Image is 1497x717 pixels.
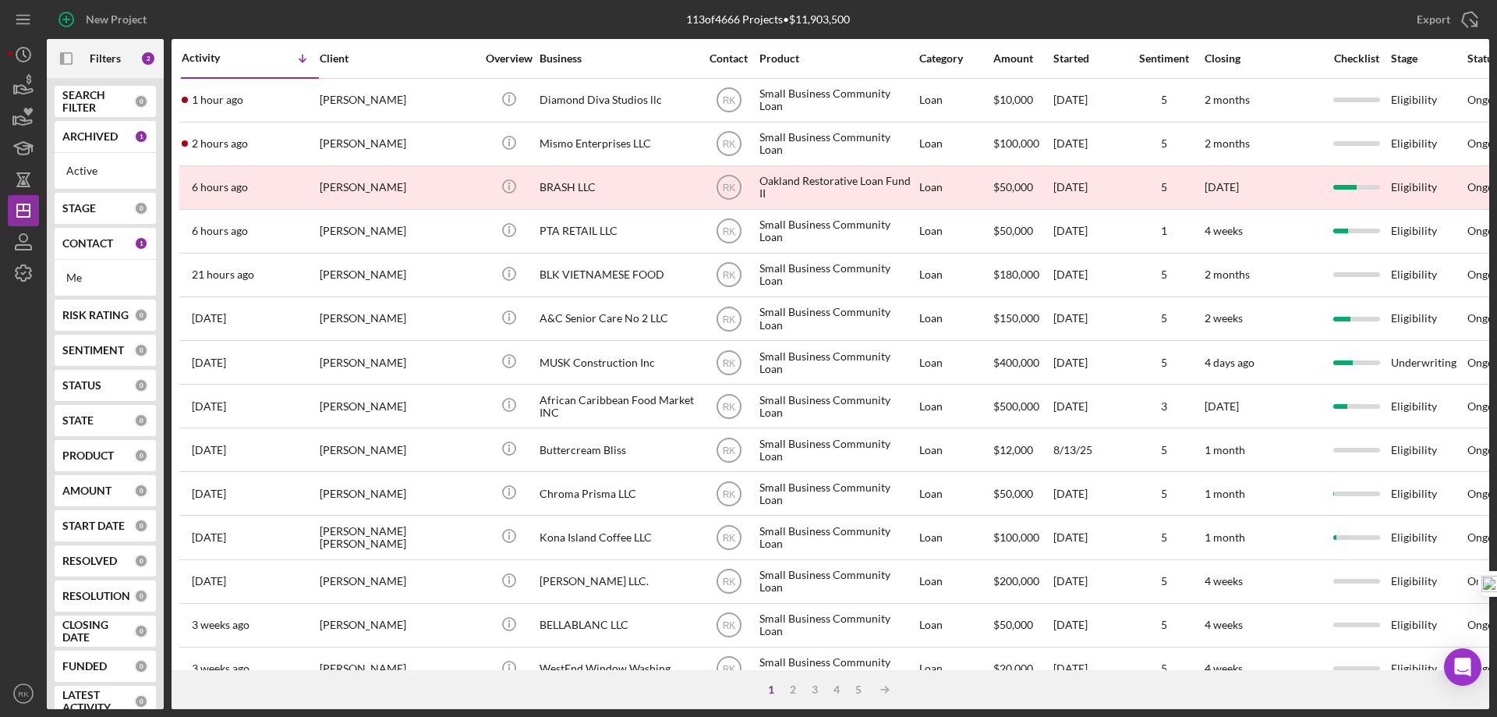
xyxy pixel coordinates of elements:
div: Mismo Enterprises LLC [540,123,695,165]
div: Eligibility [1391,80,1466,121]
div: Loan [919,385,992,427]
div: 5 [1125,444,1203,456]
div: 2 [140,51,156,66]
div: Contact [699,52,758,65]
div: $180,000 [993,254,1052,296]
div: [PERSON_NAME] [320,561,476,602]
div: BLK VIETNAMESE FOOD [540,254,695,296]
b: RESOLVED [62,555,117,567]
div: [PERSON_NAME] [320,342,476,383]
div: Loan [919,298,992,339]
button: Export [1401,4,1489,35]
div: 0 [134,589,148,603]
div: BELLABLANC LLC [540,605,695,646]
div: [PERSON_NAME] [320,605,476,646]
time: 2 months [1205,268,1250,281]
time: 2025-08-08 20:07 [192,619,249,631]
div: Loan [919,516,992,558]
text: RK [722,620,735,631]
div: $12,000 [993,429,1052,470]
div: 0 [134,414,148,428]
time: 2025-08-26 17:26 [192,181,248,193]
div: Eligibility [1391,167,1466,208]
div: Loan [919,80,992,121]
div: 0 [134,659,148,673]
text: RK [722,314,735,325]
b: Filters [90,52,121,65]
div: $150,000 [993,298,1052,339]
b: LATEST ACTIVITY [62,689,134,714]
div: $10,000 [993,80,1052,121]
div: [DATE] [1053,254,1124,296]
div: 0 [134,484,148,498]
div: Chroma Prisma LLC [540,473,695,514]
div: Small Business Community Loan [759,211,915,252]
text: RK [722,226,735,237]
div: 5 [1125,94,1203,106]
div: 1 [134,130,148,144]
div: Small Business Community Loan [759,648,915,690]
div: Product [759,52,915,65]
text: RK [722,183,735,193]
div: 5 [1125,312,1203,325]
div: $50,000 [993,211,1052,252]
div: Amount [993,52,1052,65]
text: RK [722,445,735,456]
div: [DATE] [1053,473,1124,514]
b: ARCHIVED [62,130,118,143]
text: RK [722,401,735,412]
div: Small Business Community Loan [759,385,915,427]
div: $100,000 [993,123,1052,165]
div: 0 [134,308,148,322]
div: 113 of 4666 Projects • $11,903,500 [686,13,850,26]
div: 5 [1125,268,1203,281]
div: [DATE] [1053,167,1124,208]
div: [DATE] [1053,80,1124,121]
text: RK [722,270,735,281]
text: RK [722,533,735,544]
div: [DATE] [1053,648,1124,690]
div: [PERSON_NAME] [PERSON_NAME] [320,516,476,558]
div: Small Business Community Loan [759,254,915,296]
div: Export [1417,4,1450,35]
div: 8/13/25 [1053,429,1124,470]
time: 2025-08-26 17:24 [192,225,248,237]
div: $100,000 [993,516,1052,558]
div: [DATE] [1053,342,1124,383]
time: 2025-08-13 21:58 [192,444,226,456]
div: 5 [1125,531,1203,544]
div: Eligibility [1391,385,1466,427]
div: 0 [134,694,148,708]
button: RK [8,678,39,709]
div: 5 [1125,619,1203,631]
div: [PERSON_NAME] [320,298,476,339]
div: 0 [134,519,148,533]
div: Eligibility [1391,473,1466,514]
text: RK [722,95,735,106]
div: Me [66,272,144,284]
div: Diamond Diva Studios llc [540,80,695,121]
div: 5 [1125,181,1203,193]
div: Loan [919,473,992,514]
div: Eligibility [1391,561,1466,602]
b: RESOLUTION [62,590,130,602]
time: 1 month [1205,443,1245,456]
div: $200,000 [993,561,1052,602]
div: Eligibility [1391,123,1466,165]
div: Business [540,52,695,65]
b: PRODUCT [62,449,114,462]
div: 0 [134,343,148,357]
div: PTA RETAIL LLC [540,211,695,252]
b: STAGE [62,202,96,215]
div: New Project [86,4,147,35]
time: 2025-08-15 17:28 [192,357,226,369]
text: RK [722,357,735,368]
div: $500,000 [993,385,1052,427]
div: [DATE] [1053,211,1124,252]
time: 2025-08-07 17:12 [192,662,249,675]
div: Buttercream Bliss [540,429,695,470]
div: Small Business Community Loan [759,561,915,602]
b: AMOUNT [62,485,111,497]
div: Loan [919,648,992,690]
time: 2 months [1205,137,1250,150]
